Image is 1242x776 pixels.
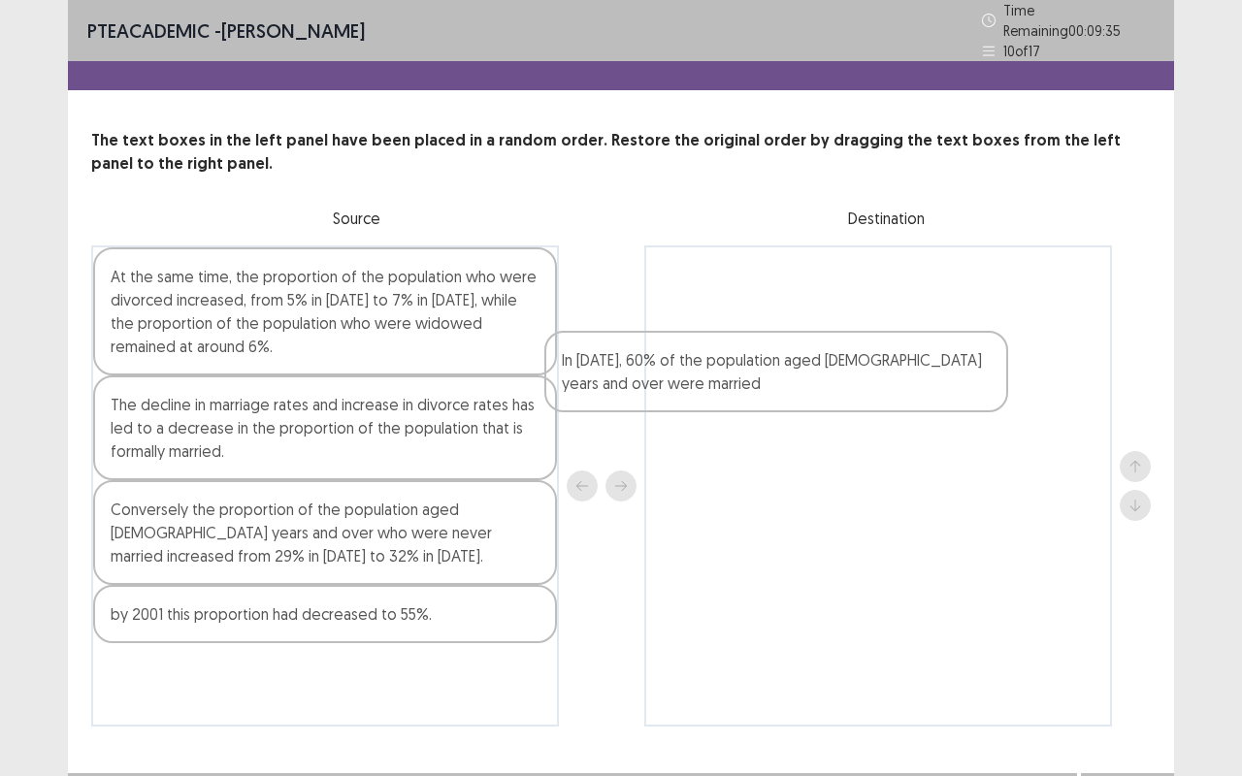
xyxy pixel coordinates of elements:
[1003,41,1040,61] p: 10 of 17
[91,129,1151,176] p: The text boxes in the left panel have been placed in a random order. Restore the original order b...
[91,207,621,230] p: Source
[87,16,365,46] p: - [PERSON_NAME]
[87,18,210,43] span: PTE academic
[621,207,1151,230] p: Destination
